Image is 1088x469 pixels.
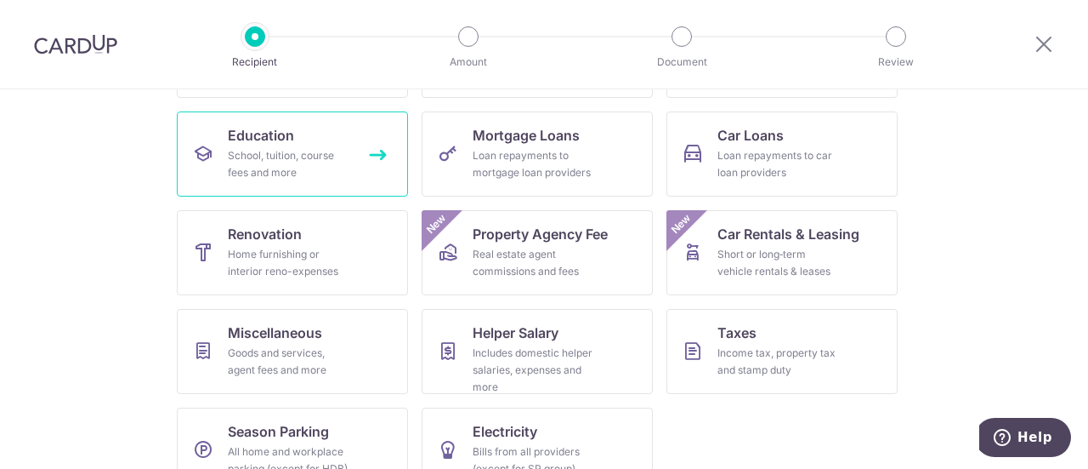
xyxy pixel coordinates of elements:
[666,210,898,295] a: Car Rentals & LeasingShort or long‑term vehicle rentals & leasesNew
[34,34,117,54] img: CardUp
[228,224,302,244] span: Renovation
[177,210,408,295] a: RenovationHome furnishing or interior reno-expenses
[405,54,531,71] p: Amount
[717,323,756,343] span: Taxes
[228,421,329,442] span: Season Parking
[422,210,450,238] span: New
[717,345,840,379] div: Income tax, property tax and stamp duty
[228,246,350,280] div: Home furnishing or interior reno-expenses
[619,54,745,71] p: Document
[228,323,322,343] span: Miscellaneous
[228,125,294,146] span: Education
[666,309,898,394] a: TaxesIncome tax, property tax and stamp duty
[177,309,408,394] a: MiscellaneousGoods and services, agent fees and more
[473,345,595,396] div: Includes domestic helper salaries, expenses and more
[228,147,350,181] div: School, tuition, course fees and more
[473,147,595,181] div: Loan repayments to mortgage loan providers
[473,125,580,146] span: Mortgage Loans
[666,112,898,197] a: Car LoansLoan repayments to car loan providers
[717,125,784,146] span: Car Loans
[473,421,537,442] span: Electricity
[228,345,350,379] div: Goods and services, agent fees and more
[177,112,408,197] a: EducationSchool, tuition, course fees and more
[717,147,840,181] div: Loan repayments to car loan providers
[473,323,558,343] span: Helper Salary
[473,224,608,244] span: Property Agency Fee
[422,309,653,394] a: Helper SalaryIncludes domestic helper salaries, expenses and more
[422,210,653,295] a: Property Agency FeeReal estate agent commissions and feesNew
[833,54,959,71] p: Review
[473,246,595,280] div: Real estate agent commissions and fees
[192,54,318,71] p: Recipient
[717,224,859,244] span: Car Rentals & Leasing
[667,210,695,238] span: New
[422,112,653,197] a: Mortgage LoansLoan repayments to mortgage loan providers
[717,246,840,280] div: Short or long‑term vehicle rentals & leases
[979,418,1071,460] iframe: Opens a widget where you can find more information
